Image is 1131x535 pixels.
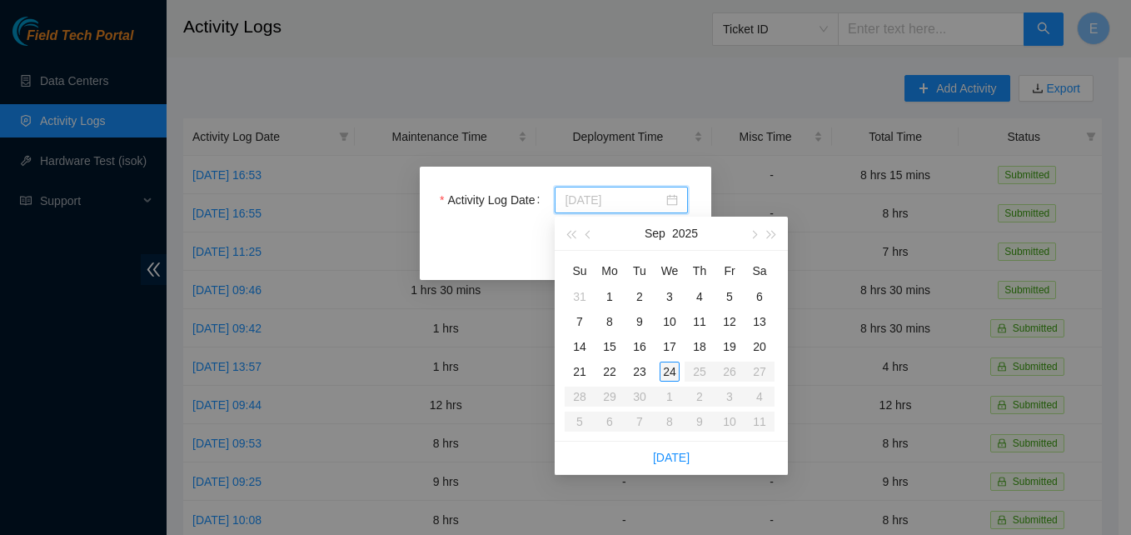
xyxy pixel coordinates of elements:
th: Fr [715,257,745,284]
th: We [655,257,685,284]
div: 18 [690,337,710,357]
td: 2025-09-15 [595,334,625,359]
label: Activity Log Date [440,187,546,213]
th: Tu [625,257,655,284]
div: 2 [630,287,650,307]
div: 16 [630,337,650,357]
td: 2025-09-23 [625,359,655,384]
div: 31 [570,287,590,307]
div: 20 [750,337,770,357]
td: 2025-09-13 [745,309,775,334]
td: 2025-09-01 [595,284,625,309]
th: Sa [745,257,775,284]
td: 2025-08-31 [565,284,595,309]
td: 2025-09-11 [685,309,715,334]
td: 2025-09-06 [745,284,775,309]
td: 2025-09-09 [625,309,655,334]
td: 2025-09-22 [595,359,625,384]
div: 9 [630,312,650,332]
td: 2025-09-21 [565,359,595,384]
div: 3 [660,287,680,307]
td: 2025-09-20 [745,334,775,359]
th: Th [685,257,715,284]
div: 8 [600,312,620,332]
div: 11 [690,312,710,332]
div: 23 [630,362,650,382]
td: 2025-09-18 [685,334,715,359]
div: 13 [750,312,770,332]
div: 21 [570,362,590,382]
div: 19 [720,337,740,357]
div: 15 [600,337,620,357]
input: Activity Log Date [565,191,663,209]
td: 2025-09-02 [625,284,655,309]
td: 2025-09-16 [625,334,655,359]
th: Mo [595,257,625,284]
td: 2025-09-03 [655,284,685,309]
td: 2025-09-07 [565,309,595,334]
div: 4 [690,287,710,307]
div: 10 [660,312,680,332]
div: 17 [660,337,680,357]
div: 7 [570,312,590,332]
td: 2025-09-05 [715,284,745,309]
td: 2025-09-19 [715,334,745,359]
div: 6 [750,287,770,307]
div: 14 [570,337,590,357]
td: 2025-09-08 [595,309,625,334]
td: 2025-09-17 [655,334,685,359]
td: 2025-09-10 [655,309,685,334]
td: 2025-09-24 [655,359,685,384]
div: 12 [720,312,740,332]
div: 1 [600,287,620,307]
div: 5 [720,287,740,307]
button: 2025 [672,217,698,250]
button: Sep [645,217,665,250]
a: [DATE] [653,451,690,464]
td: 2025-09-14 [565,334,595,359]
th: Su [565,257,595,284]
td: 2025-09-04 [685,284,715,309]
div: 22 [600,362,620,382]
td: 2025-09-12 [715,309,745,334]
div: 24 [660,362,680,382]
